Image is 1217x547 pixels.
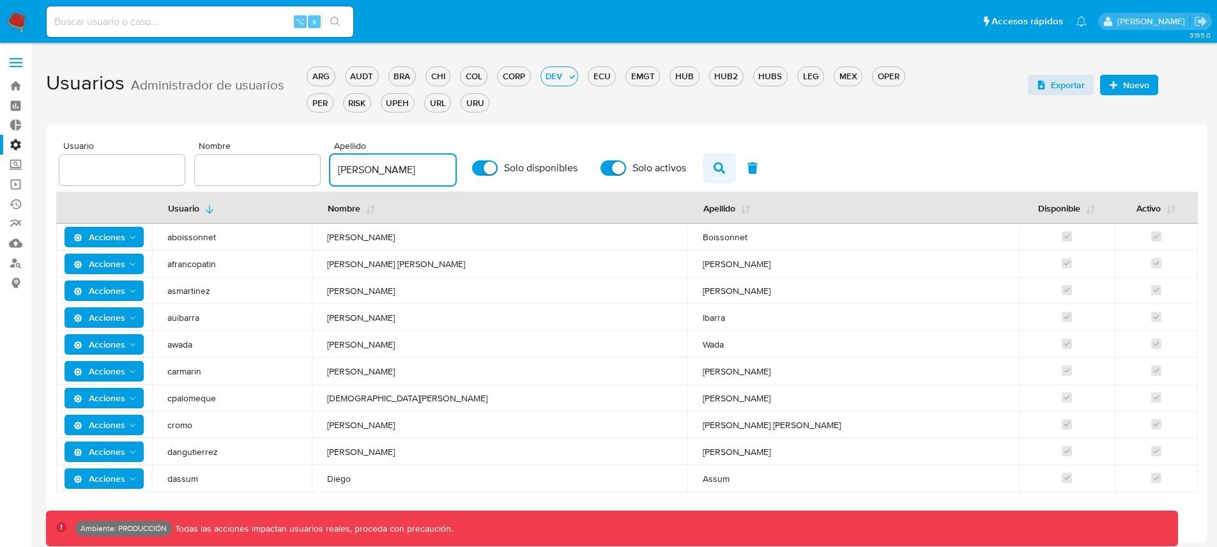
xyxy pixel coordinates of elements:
[172,523,453,535] p: Todas las acciones impactan usuarios reales, proceda con precaución.
[991,15,1063,28] span: Accesos rápidos
[1194,15,1207,28] a: Salir
[47,13,353,30] input: Buscar usuario o caso...
[312,15,316,27] span: s
[295,15,305,27] span: ⌥
[1076,16,1087,27] a: Notificaciones
[322,13,348,31] button: search-icon
[1117,15,1190,27] p: pio.zecchi@mercadolibre.com
[80,526,167,531] p: Ambiente: PRODUCCIÓN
